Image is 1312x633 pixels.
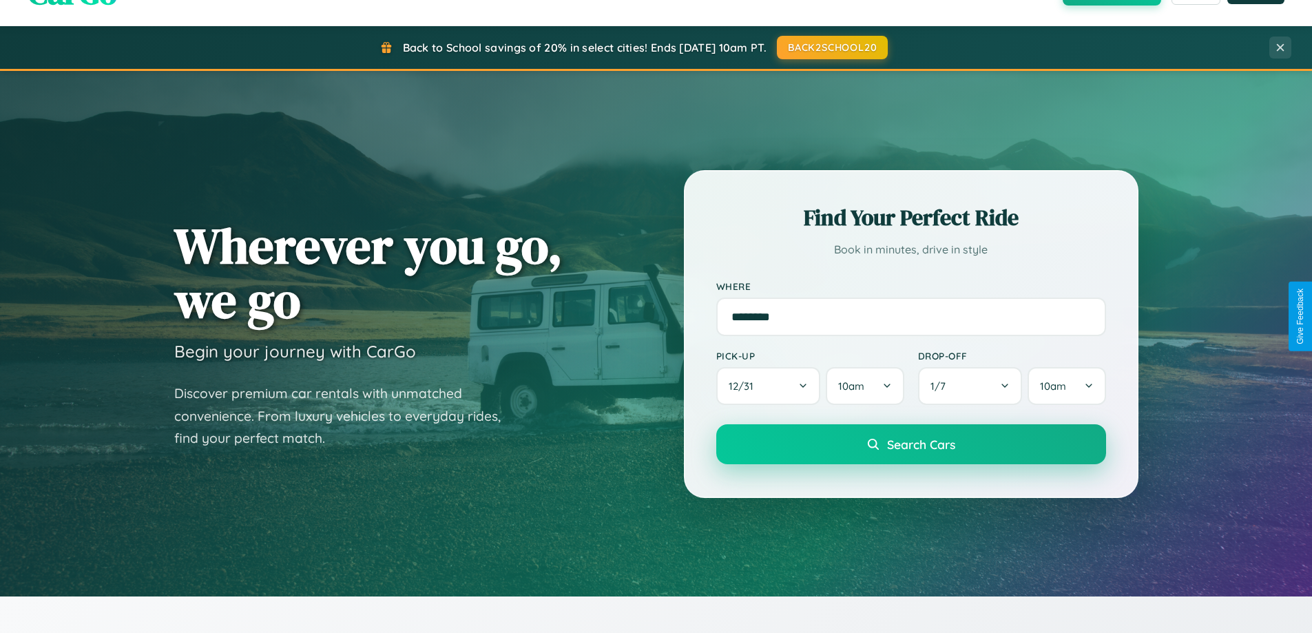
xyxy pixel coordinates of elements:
h1: Wherever you go, we go [174,218,563,327]
p: Discover premium car rentals with unmatched convenience. From luxury vehicles to everyday rides, ... [174,382,519,450]
button: BACK2SCHOOL20 [777,36,888,59]
span: 12 / 31 [729,380,760,393]
span: 1 / 7 [930,380,952,393]
label: Pick-up [716,350,904,362]
button: 10am [826,367,904,405]
h3: Begin your journey with CarGo [174,341,416,362]
span: Search Cars [887,437,955,452]
h2: Find Your Perfect Ride [716,203,1106,233]
button: Search Cars [716,424,1106,464]
div: Give Feedback [1295,289,1305,344]
button: 1/7 [918,367,1023,405]
span: 10am [1040,380,1066,393]
span: 10am [838,380,864,393]
p: Book in minutes, drive in style [716,240,1106,260]
button: 10am [1028,367,1105,405]
button: 12/31 [716,367,821,405]
label: Where [716,280,1106,292]
span: Back to School savings of 20% in select cities! Ends [DATE] 10am PT. [403,41,767,54]
label: Drop-off [918,350,1106,362]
